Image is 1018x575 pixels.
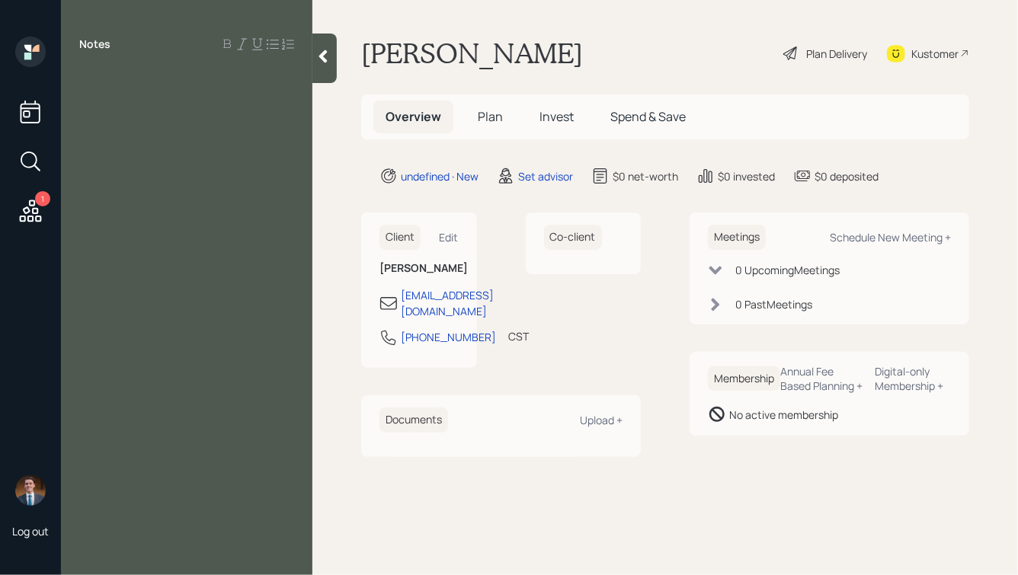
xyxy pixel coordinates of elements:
[478,108,503,125] span: Plan
[830,230,951,244] div: Schedule New Meeting +
[815,168,879,184] div: $0 deposited
[386,108,441,125] span: Overview
[401,329,496,345] div: [PHONE_NUMBER]
[708,366,780,391] h6: Membership
[379,262,459,275] h6: [PERSON_NAME]
[580,413,623,427] div: Upload +
[911,46,959,62] div: Kustomer
[708,225,766,250] h6: Meetings
[518,168,573,184] div: Set advisor
[508,328,529,344] div: CST
[401,168,479,184] div: undefined · New
[361,37,583,70] h1: [PERSON_NAME]
[780,364,863,393] div: Annual Fee Based Planning +
[876,364,951,393] div: Digital-only Membership +
[440,230,459,244] div: Edit
[379,225,421,250] h6: Client
[610,108,686,125] span: Spend & Save
[79,37,110,52] label: Notes
[544,225,602,250] h6: Co-client
[729,407,838,423] div: No active membership
[35,191,50,206] div: 1
[613,168,678,184] div: $0 net-worth
[806,46,867,62] div: Plan Delivery
[735,296,812,312] div: 0 Past Meeting s
[12,524,49,538] div: Log out
[735,262,840,278] div: 0 Upcoming Meeting s
[718,168,775,184] div: $0 invested
[15,475,46,506] img: hunter_neumayer.jpg
[379,407,448,433] h6: Documents
[539,108,574,125] span: Invest
[401,287,494,319] div: [EMAIL_ADDRESS][DOMAIN_NAME]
